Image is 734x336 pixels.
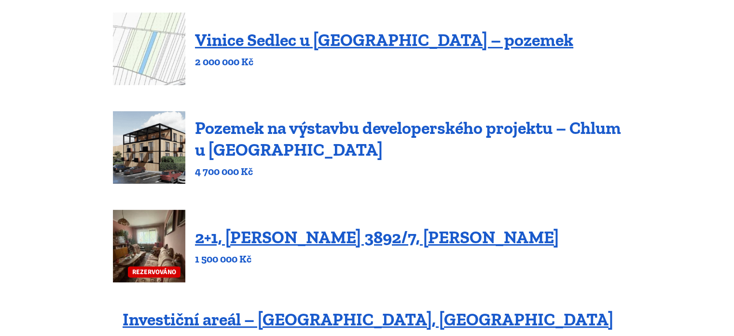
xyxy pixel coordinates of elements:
[195,165,621,178] p: 4 700 000 Kč
[195,227,559,248] a: 2+1, [PERSON_NAME] 3892/7, [PERSON_NAME]
[195,117,621,160] a: Pozemek na výstavbu developerského projektu – Chlum u [GEOGRAPHIC_DATA]
[128,266,180,278] span: REZERVOVÁNO
[113,210,185,282] a: REZERVOVÁNO
[195,55,573,69] p: 2 000 000 Kč
[195,29,573,50] a: Vinice Sedlec u [GEOGRAPHIC_DATA] – pozemek
[123,309,613,330] a: Investiční areál – [GEOGRAPHIC_DATA], [GEOGRAPHIC_DATA]
[195,252,559,266] p: 1 500 000 Kč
